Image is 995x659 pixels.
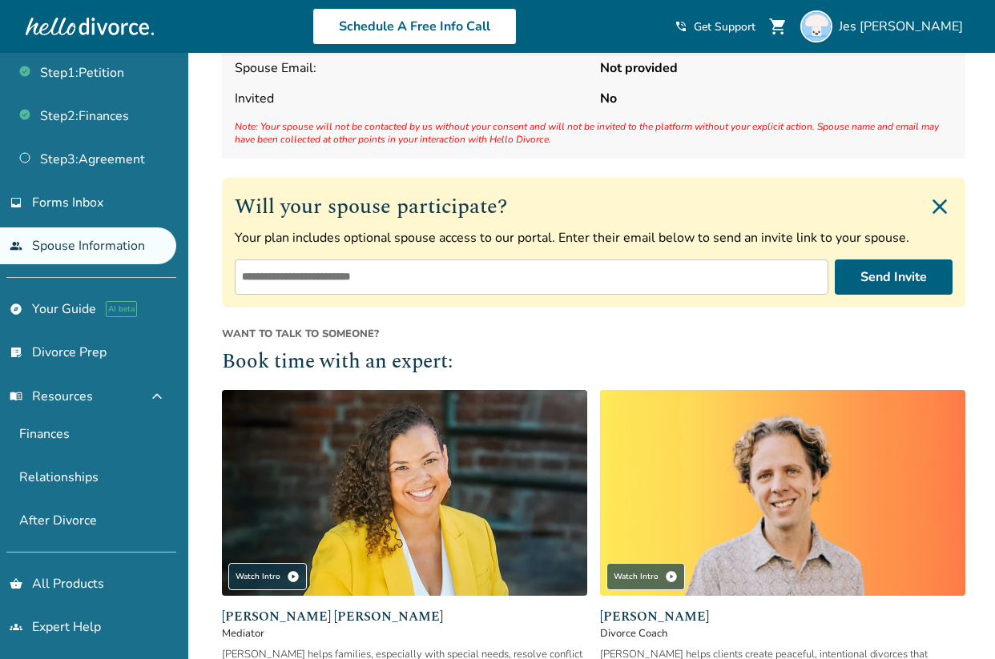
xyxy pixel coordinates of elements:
[222,348,965,378] h2: Book time with an expert:
[927,194,953,219] img: Close invite form
[235,59,587,77] span: Spouse Email:
[675,20,687,33] span: phone_in_talk
[147,387,167,406] span: expand_less
[10,390,22,403] span: menu_book
[606,563,685,590] div: Watch Intro
[600,59,953,77] strong: Not provided
[10,621,22,633] span: groups
[222,626,587,641] span: Mediator
[10,577,22,590] span: shopping_basket
[600,90,953,107] strong: No
[835,259,953,295] button: Send Invite
[10,346,22,359] span: list_alt_check
[675,19,755,34] a: phone_in_talkGet Support
[10,239,22,252] span: people
[235,90,587,107] span: Invited
[228,563,307,590] div: Watch Intro
[665,570,678,583] span: play_circle
[800,10,832,42] img: Jessica Mush
[839,18,969,35] span: Jes [PERSON_NAME]
[222,390,587,596] img: Claudia Brown Coulter
[32,194,103,211] span: Forms Inbox
[235,120,953,146] span: Note: Your spouse will not be contacted by us without your consent and will not be invited to the...
[768,17,788,36] span: shopping_cart
[235,229,953,247] p: Your plan includes optional spouse access to our portal. Enter their email below to send an invit...
[600,607,965,626] span: [PERSON_NAME]
[10,388,93,405] span: Resources
[222,607,587,626] span: [PERSON_NAME] [PERSON_NAME]
[10,303,22,315] span: explore
[694,19,755,34] span: Get Support
[10,196,22,209] span: inbox
[287,570,300,583] span: play_circle
[600,626,965,641] span: Divorce Coach
[106,301,137,317] span: AI beta
[235,191,953,223] h2: Will your spouse participate?
[312,8,517,45] a: Schedule A Free Info Call
[600,390,965,596] img: James Traub
[915,582,995,659] iframe: Chat Widget
[222,327,965,341] span: Want to talk to someone?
